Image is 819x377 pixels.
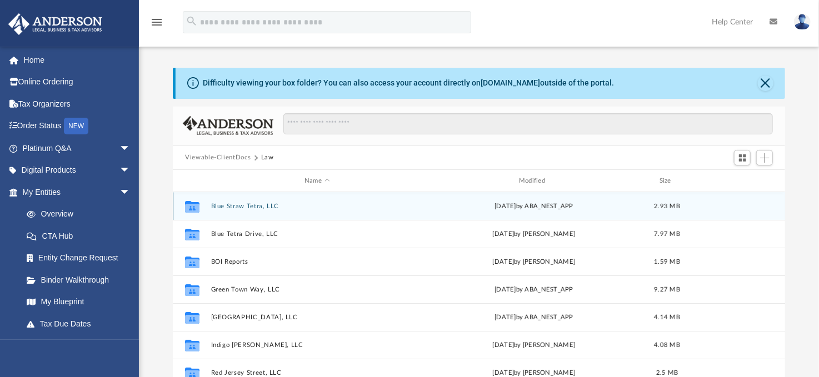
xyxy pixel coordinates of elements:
[794,14,811,30] img: User Pic
[654,259,680,265] span: 1.59 MB
[211,230,423,238] button: Blue Tetra Drive, LLC
[694,176,772,186] div: id
[734,150,751,165] button: Switch to Grid View
[656,370,678,376] span: 2.5 MB
[119,137,142,160] span: arrow_drop_down
[654,203,680,209] span: 2.93 MB
[119,181,142,204] span: arrow_drop_down
[756,150,773,165] button: Add
[211,176,423,186] div: Name
[119,159,142,182] span: arrow_drop_down
[185,153,251,163] button: Viewable-ClientDocs
[211,258,423,265] button: BOI Reports
[261,153,274,163] button: Law
[211,314,423,321] button: [GEOGRAPHIC_DATA], LLC
[428,285,640,295] div: [DATE] by ABA_NEST_APP
[428,340,640,350] div: [DATE] by [PERSON_NAME]
[8,93,147,115] a: Tax Organizers
[8,71,147,93] a: Online Ordering
[150,21,163,29] a: menu
[211,341,423,349] button: Indigo [PERSON_NAME], LLC
[150,16,163,29] i: menu
[16,313,147,335] a: Tax Due Dates
[654,231,680,237] span: 7.97 MB
[654,286,680,293] span: 9.27 MB
[5,13,106,35] img: Anderson Advisors Platinum Portal
[211,369,423,376] button: Red Jersey Street, LLC
[8,49,147,71] a: Home
[211,286,423,293] button: Green Town Way, LLC
[16,247,147,269] a: Entity Change Request
[203,77,614,89] div: Difficulty viewing your box folder? You can also access your account directly on outside of the p...
[654,314,680,320] span: 4.14 MB
[645,176,690,186] div: Size
[8,115,147,138] a: Order StatusNEW
[428,202,640,212] div: [DATE] by ABA_NEST_APP
[654,342,680,348] span: 4.08 MB
[211,203,423,210] button: Blue Straw Tetra, LLC
[16,225,147,247] a: CTA Hub
[16,269,147,291] a: Binder Walkthrough
[428,229,640,239] div: [DATE] by [PERSON_NAME]
[16,203,147,225] a: Overview
[8,335,142,357] a: My Anderson Teamarrow_drop_down
[8,181,147,203] a: My Entitiesarrow_drop_down
[8,137,147,159] a: Platinum Q&Aarrow_drop_down
[283,113,773,134] input: Search files and folders
[758,76,773,91] button: Close
[16,291,142,313] a: My Blueprint
[428,176,640,186] div: Modified
[8,159,147,182] a: Digital Productsarrow_drop_down
[428,313,640,323] div: [DATE] by ABA_NEST_APP
[178,176,206,186] div: id
[481,78,540,87] a: [DOMAIN_NAME]
[428,257,640,267] div: [DATE] by [PERSON_NAME]
[64,118,88,134] div: NEW
[186,15,198,27] i: search
[119,335,142,358] span: arrow_drop_down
